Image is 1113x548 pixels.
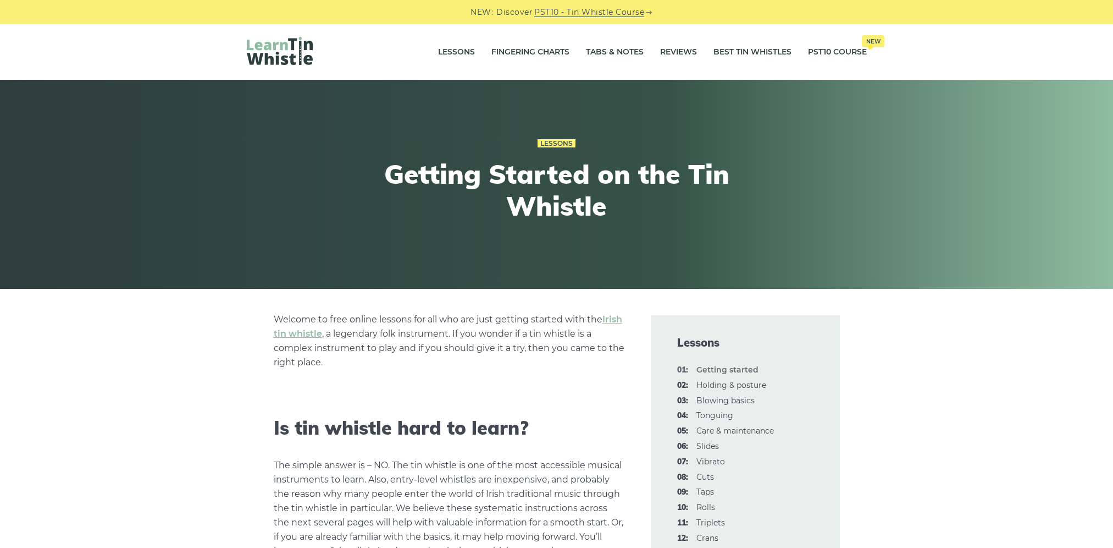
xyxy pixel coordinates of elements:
[677,501,688,514] span: 10:
[696,441,719,451] a: 06:Slides
[247,37,313,65] img: LearnTinWhistle.com
[696,472,714,482] a: 08:Cuts
[677,379,688,392] span: 02:
[438,39,475,66] a: Lessons
[274,417,624,440] h2: Is tin whistle hard to learn?
[677,394,688,408] span: 03:
[808,39,867,66] a: PST10 CourseNew
[586,39,644,66] a: Tabs & Notes
[677,409,688,423] span: 04:
[677,517,688,530] span: 11:
[677,440,688,453] span: 06:
[862,35,884,47] span: New
[696,410,733,420] a: 04:Tonguing
[696,487,714,497] a: 09:Taps
[696,380,766,390] a: 02:Holding & posture
[538,139,575,148] a: Lessons
[696,502,715,512] a: 10:Rolls
[696,457,725,467] a: 07:Vibrato
[677,425,688,438] span: 05:
[677,471,688,484] span: 08:
[713,39,791,66] a: Best Tin Whistles
[677,456,688,469] span: 07:
[660,39,697,66] a: Reviews
[696,396,755,405] a: 03:Blowing basics
[696,426,774,436] a: 05:Care & maintenance
[491,39,569,66] a: Fingering Charts
[677,364,688,377] span: 01:
[677,335,813,350] span: Lessons
[274,313,624,370] p: Welcome to free online lessons for all who are just getting started with the , a legendary folk i...
[677,532,688,545] span: 12:
[696,518,725,528] a: 11:Triplets
[355,158,759,222] h1: Getting Started on the Tin Whistle
[696,533,718,543] a: 12:Crans
[696,365,758,375] strong: Getting started
[677,486,688,499] span: 09:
